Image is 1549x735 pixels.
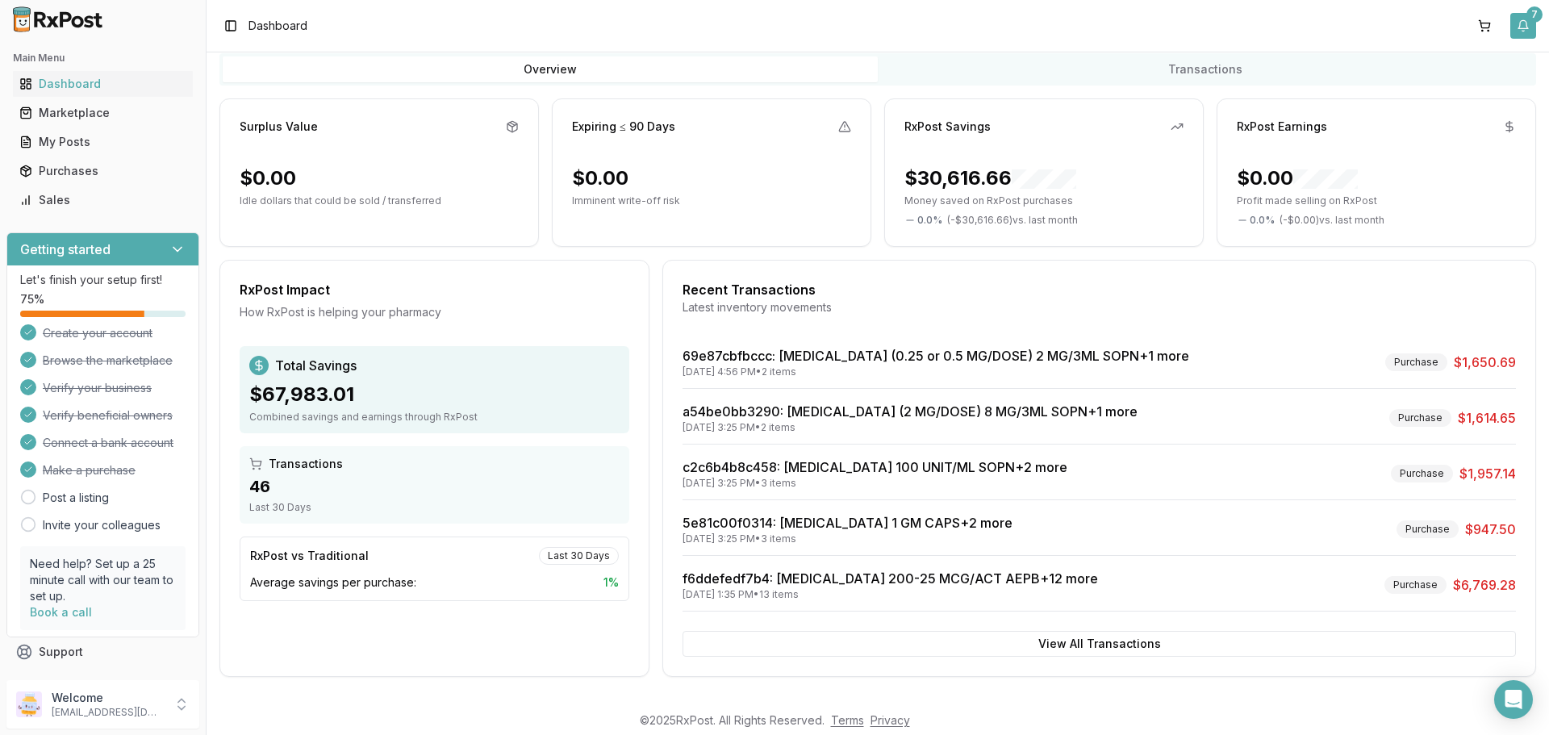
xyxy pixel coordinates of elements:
[683,421,1138,434] div: [DATE] 3:25 PM • 2 items
[249,475,620,498] div: 46
[683,532,1012,545] div: [DATE] 3:25 PM • 3 items
[572,119,675,135] div: Expiring ≤ 90 Days
[904,194,1184,207] p: Money saved on RxPost purchases
[43,325,152,341] span: Create your account
[19,105,186,121] div: Marketplace
[13,127,193,157] a: My Posts
[1453,575,1516,595] span: $6,769.28
[871,713,910,727] a: Privacy
[249,501,620,514] div: Last 30 Days
[6,187,199,213] button: Sales
[249,411,620,424] div: Combined savings and earnings through RxPost
[1459,464,1516,483] span: $1,957.14
[539,547,619,565] div: Last 30 Days
[250,548,369,564] div: RxPost vs Traditional
[683,477,1067,490] div: [DATE] 3:25 PM • 3 items
[917,214,942,227] span: 0.0 %
[1510,13,1536,39] button: 7
[6,129,199,155] button: My Posts
[1389,409,1451,427] div: Purchase
[603,574,619,591] span: 1 %
[6,6,110,32] img: RxPost Logo
[30,605,92,619] a: Book a call
[16,691,42,717] img: User avatar
[1280,214,1384,227] span: ( - $0.00 ) vs. last month
[1237,194,1516,207] p: Profit made selling on RxPost
[269,456,343,472] span: Transactions
[6,71,199,97] button: Dashboard
[6,666,199,695] button: Feedback
[1237,165,1358,191] div: $0.00
[1391,465,1453,482] div: Purchase
[240,165,296,191] div: $0.00
[6,637,199,666] button: Support
[1526,6,1543,23] div: 7
[1458,408,1516,428] span: $1,614.65
[240,119,318,135] div: Surplus Value
[240,280,629,299] div: RxPost Impact
[1397,520,1459,538] div: Purchase
[19,76,186,92] div: Dashboard
[249,382,620,407] div: $67,983.01
[572,194,851,207] p: Imminent write-off risk
[683,459,1067,475] a: c2c6b4b8c458: [MEDICAL_DATA] 100 UNIT/ML SOPN+2 more
[1494,680,1533,719] div: Open Intercom Messenger
[43,435,173,451] span: Connect a bank account
[275,356,357,375] span: Total Savings
[1237,119,1327,135] div: RxPost Earnings
[947,214,1078,227] span: ( - $30,616.66 ) vs. last month
[831,713,864,727] a: Terms
[1385,353,1447,371] div: Purchase
[43,353,173,369] span: Browse the marketplace
[43,407,173,424] span: Verify beneficial owners
[683,299,1516,315] div: Latest inventory movements
[43,490,109,506] a: Post a listing
[683,365,1189,378] div: [DATE] 4:56 PM • 2 items
[52,690,164,706] p: Welcome
[878,56,1533,82] button: Transactions
[6,100,199,126] button: Marketplace
[572,165,628,191] div: $0.00
[683,515,1012,531] a: 5e81c00f0314: [MEDICAL_DATA] 1 GM CAPS+2 more
[43,517,161,533] a: Invite your colleagues
[683,570,1098,587] a: f6ddefedf7b4: [MEDICAL_DATA] 200-25 MCG/ACT AEPB+12 more
[13,52,193,65] h2: Main Menu
[223,56,878,82] button: Overview
[19,192,186,208] div: Sales
[1454,353,1516,372] span: $1,650.69
[52,706,164,719] p: [EMAIL_ADDRESS][DOMAIN_NAME]
[19,163,186,179] div: Purchases
[248,18,307,34] span: Dashboard
[43,380,152,396] span: Verify your business
[20,291,44,307] span: 75 %
[240,304,629,320] div: How RxPost is helping your pharmacy
[683,280,1516,299] div: Recent Transactions
[248,18,307,34] nav: breadcrumb
[904,119,991,135] div: RxPost Savings
[250,574,416,591] span: Average savings per purchase:
[13,157,193,186] a: Purchases
[6,158,199,184] button: Purchases
[13,69,193,98] a: Dashboard
[39,673,94,689] span: Feedback
[30,556,176,604] p: Need help? Set up a 25 minute call with our team to set up.
[683,348,1189,364] a: 69e87cbfbccc: [MEDICAL_DATA] (0.25 or 0.5 MG/DOSE) 2 MG/3ML SOPN+1 more
[13,98,193,127] a: Marketplace
[19,134,186,150] div: My Posts
[1250,214,1275,227] span: 0.0 %
[683,403,1138,420] a: a54be0bb3290: [MEDICAL_DATA] (2 MG/DOSE) 8 MG/3ML SOPN+1 more
[240,194,519,207] p: Idle dollars that could be sold / transferred
[683,631,1516,657] button: View All Transactions
[20,272,186,288] p: Let's finish your setup first!
[904,165,1076,191] div: $30,616.66
[43,462,136,478] span: Make a purchase
[1384,576,1447,594] div: Purchase
[1465,520,1516,539] span: $947.50
[683,588,1098,601] div: [DATE] 1:35 PM • 13 items
[20,240,111,259] h3: Getting started
[13,186,193,215] a: Sales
